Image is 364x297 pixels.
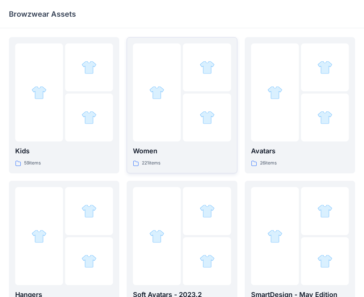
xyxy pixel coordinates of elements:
[81,110,97,125] img: folder 3
[200,254,215,269] img: folder 3
[81,203,97,219] img: folder 2
[81,254,97,269] img: folder 3
[9,37,119,173] a: folder 1folder 2folder 3Kids59items
[15,146,113,156] p: Kids
[267,85,283,100] img: folder 1
[31,85,47,100] img: folder 1
[317,254,333,269] img: folder 3
[149,85,164,100] img: folder 1
[127,37,237,173] a: folder 1folder 2folder 3Women221items
[133,146,231,156] p: Women
[317,60,333,75] img: folder 2
[31,229,47,244] img: folder 1
[317,110,333,125] img: folder 3
[142,159,160,167] p: 221 items
[149,229,164,244] img: folder 1
[260,159,277,167] p: 26 items
[317,203,333,219] img: folder 2
[267,229,283,244] img: folder 1
[24,159,41,167] p: 59 items
[9,9,76,19] p: Browzwear Assets
[200,110,215,125] img: folder 3
[200,60,215,75] img: folder 2
[251,146,349,156] p: Avatars
[245,37,355,173] a: folder 1folder 2folder 3Avatars26items
[200,203,215,219] img: folder 2
[81,60,97,75] img: folder 2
